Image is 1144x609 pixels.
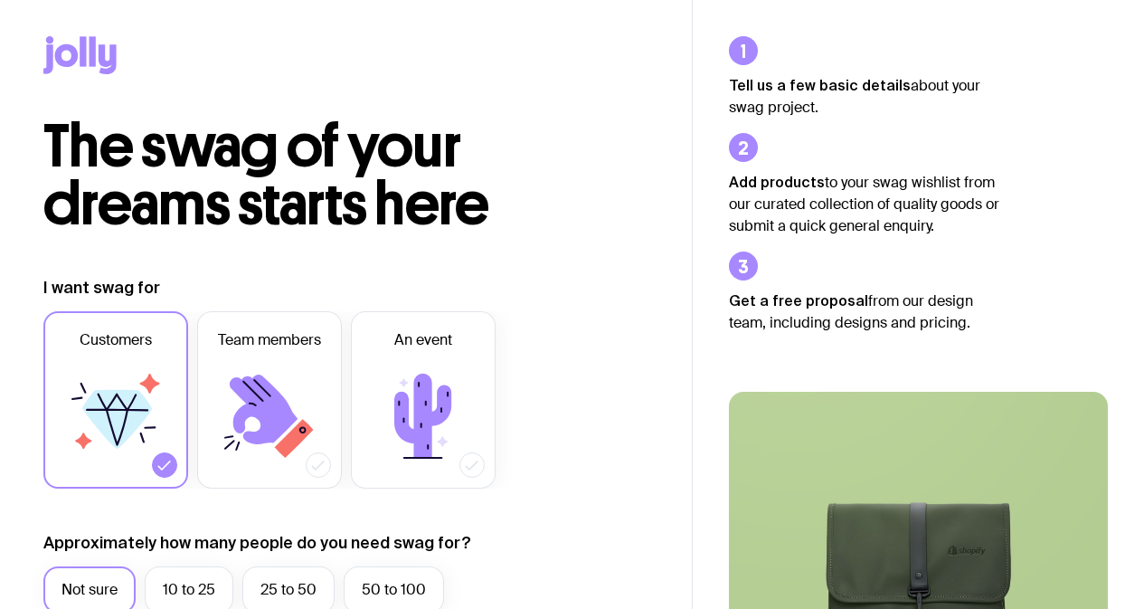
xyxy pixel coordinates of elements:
[80,329,152,351] span: Customers
[729,174,825,190] strong: Add products
[43,277,160,299] label: I want swag for
[729,290,1000,334] p: from our design team, including designs and pricing.
[729,171,1000,237] p: to your swag wishlist from our curated collection of quality goods or submit a quick general enqu...
[43,110,489,240] span: The swag of your dreams starts here
[729,74,1000,119] p: about your swag project.
[43,532,471,554] label: Approximately how many people do you need swag for?
[729,77,911,93] strong: Tell us a few basic details
[394,329,452,351] span: An event
[218,329,321,351] span: Team members
[729,292,868,309] strong: Get a free proposal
